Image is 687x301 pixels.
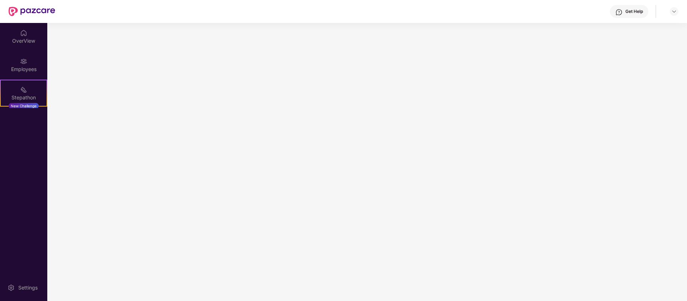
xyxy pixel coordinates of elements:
[671,9,677,14] img: svg+xml;base64,PHN2ZyBpZD0iRHJvcGRvd24tMzJ4MzIiIHhtbG5zPSJodHRwOi8vd3d3LnczLm9yZy8yMDAwL3N2ZyIgd2...
[20,86,27,93] img: svg+xml;base64,PHN2ZyB4bWxucz0iaHR0cDovL3d3dy53My5vcmcvMjAwMC9zdmciIHdpZHRoPSIyMSIgaGVpZ2h0PSIyMC...
[8,284,15,291] img: svg+xml;base64,PHN2ZyBpZD0iU2V0dGluZy0yMHgyMCIgeG1sbnM9Imh0dHA6Ly93d3cudzMub3JnLzIwMDAvc3ZnIiB3aW...
[9,103,39,109] div: New Challenge
[20,29,27,37] img: svg+xml;base64,PHN2ZyBpZD0iSG9tZSIgeG1sbnM9Imh0dHA6Ly93d3cudzMub3JnLzIwMDAvc3ZnIiB3aWR0aD0iMjAiIG...
[16,284,40,291] div: Settings
[9,7,55,16] img: New Pazcare Logo
[20,58,27,65] img: svg+xml;base64,PHN2ZyBpZD0iRW1wbG95ZWVzIiB4bWxucz0iaHR0cDovL3d3dy53My5vcmcvMjAwMC9zdmciIHdpZHRoPS...
[615,9,623,16] img: svg+xml;base64,PHN2ZyBpZD0iSGVscC0zMngzMiIgeG1sbnM9Imh0dHA6Ly93d3cudzMub3JnLzIwMDAvc3ZnIiB3aWR0aD...
[625,9,643,14] div: Get Help
[1,94,47,101] div: Stepathon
